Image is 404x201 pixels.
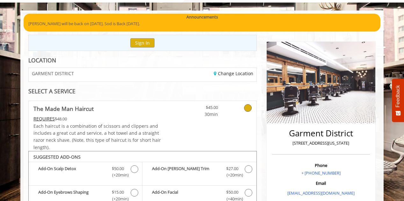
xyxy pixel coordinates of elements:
label: Add-On Beard Trim [146,165,253,180]
button: Sign In [130,38,155,47]
span: Feedback [395,85,401,107]
span: 30min [180,111,218,118]
h3: Phone [274,163,368,168]
span: This service needs some Advance to be paid before we block your appointment [33,116,55,122]
p: [STREET_ADDRESS][US_STATE] [274,140,368,147]
a: Change Location [214,70,253,76]
div: $48.00 [33,115,162,122]
button: Feedback - Show survey [392,79,404,122]
span: GARMENT DISTRICT [32,71,74,76]
b: The Made Man Haircut [33,104,94,113]
span: $15.00 [112,189,124,196]
b: Add-On [PERSON_NAME] Trim [152,165,220,179]
span: $50.00 [226,189,238,196]
div: SELECT A SERVICE [28,88,257,94]
b: Announcements [186,14,218,20]
a: [EMAIL_ADDRESS][DOMAIN_NAME] [287,190,355,196]
b: SUGGESTED ADD-ONS [33,154,81,160]
h2: Garment District [274,129,368,138]
span: Each haircut is a combination of scissors and clippers and includes a great cut and service, a ho... [33,123,161,150]
a: $45.00 [180,101,218,118]
b: LOCATION [28,56,56,64]
span: $27.00 [226,165,238,172]
span: $50.00 [112,165,124,172]
p: [PERSON_NAME] will be back on [DATE]. Sod is Back [DATE]. [28,20,376,27]
label: Add-On Scalp Detox [32,165,139,180]
b: Add-On Scalp Detox [38,165,105,179]
span: (+20min ) [109,172,127,178]
h3: Email [274,181,368,185]
a: + [PHONE_NUMBER] [301,170,341,176]
span: (+20min ) [223,172,242,178]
